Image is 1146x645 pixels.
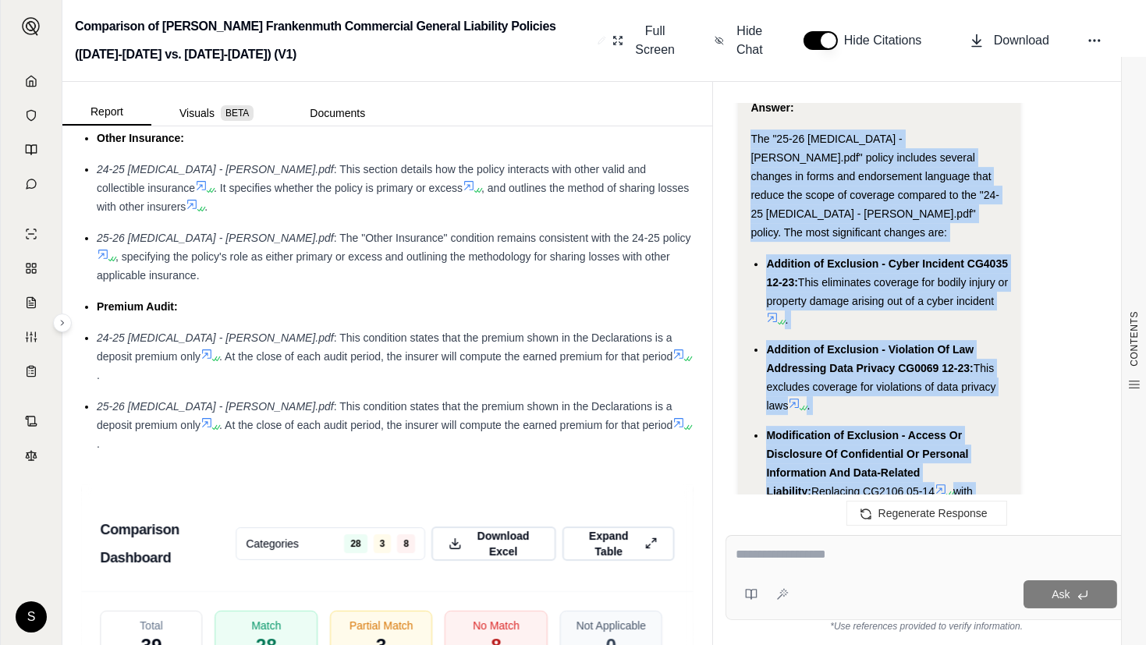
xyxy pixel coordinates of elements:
[562,527,675,562] button: Expand Table
[1128,311,1141,367] span: CONTENTS
[97,438,100,450] span: .
[97,369,100,381] span: .
[53,314,72,332] button: Expand sidebar
[97,300,178,313] span: Premium Audit:
[374,535,392,554] span: 3
[766,485,972,516] span: with CG2106 12-23
[97,132,184,144] span: Other Insurance:
[16,11,47,42] button: Expand sidebar
[62,99,151,126] button: Report
[344,535,367,554] span: 28
[750,101,793,114] strong: Answer:
[97,400,334,413] span: 25-26 [MEDICAL_DATA] - [PERSON_NAME].pdf
[766,343,974,374] span: Addition of Exclusion - Violation Of Law Addressing Data Privacy CG0069 12-23:
[349,618,413,633] span: Partial Match
[97,331,334,344] span: 24-25 [MEDICAL_DATA] - [PERSON_NAME].pdf
[10,440,52,471] a: Legal Search Engine
[75,12,591,69] h2: Comparison of [PERSON_NAME] Frankenmuth Commercial General Liability Policies ([DATE]-[DATE] vs. ...
[10,100,52,131] a: Documents Vault
[577,618,646,633] span: Not Applicable
[10,287,52,318] a: Claim Coverage
[151,101,282,126] button: Visuals
[97,400,672,431] span: : This condition states that the premium shown in the Declarations is a deposit premium only
[97,250,670,282] span: , specifying the policy's role as either primary or excess and outlining the methodology for shar...
[750,133,999,239] span: The "25-26 [MEDICAL_DATA] - [PERSON_NAME].pdf" policy includes several changes in forms and endor...
[766,276,1008,307] span: This eliminates coverage for bodily injury or property damage arising out of a cyber incident
[579,529,638,560] span: Expand Table
[10,66,52,97] a: Home
[766,429,968,498] span: Modification of Exclusion - Access Or Disclosure Of Confidential Or Personal Information And Data...
[708,16,772,66] button: Hide Chat
[10,134,52,165] a: Prompt Library
[219,419,672,431] span: . At the close of each audit period, the insurer will compute the earned premium for that period
[97,182,689,213] span: , and outlines the method of sharing losses with other insurers
[100,516,236,572] h3: Comparison Dashboard
[633,22,677,59] span: Full Screen
[846,501,1007,526] button: Regenerate Response
[97,163,334,175] span: 24-25 [MEDICAL_DATA] - [PERSON_NAME].pdf
[1024,580,1117,608] button: Ask
[10,321,52,353] a: Custom Report
[140,618,163,633] span: Total
[204,200,208,213] span: .
[10,253,52,284] a: Policy Comparisons
[766,362,995,412] span: This excludes coverage for violations of data privacy laws
[606,16,683,66] button: Full Screen
[994,31,1049,50] span: Download
[766,257,1008,289] span: Addition of Exclusion - Cyber Incident CG4035 12-23:
[397,535,415,554] span: 8
[10,356,52,387] a: Coverage Table
[963,25,1056,56] button: Download
[733,22,766,59] span: Hide Chat
[785,314,788,326] span: .
[246,537,299,552] span: Categories
[334,232,691,244] span: : The "Other Insurance" condition remains consistent with the 24-25 policy
[236,528,425,561] button: Categories2838
[878,507,988,519] span: Regenerate Response
[22,17,41,36] img: Expand sidebar
[251,618,281,633] span: Match
[97,232,334,244] span: 25-26 [MEDICAL_DATA] - [PERSON_NAME].pdf
[214,182,463,194] span: . It specifies whether the policy is primary or excess
[282,101,393,126] button: Documents
[16,601,47,633] div: S
[219,350,672,363] span: . At the close of each audit period, the insurer will compute the earned premium for that period
[97,331,672,363] span: : This condition states that the premium shown in the Declarations is a deposit premium only
[10,168,52,200] a: Chat
[844,31,931,50] span: Hide Citations
[468,529,539,560] span: Download Excel
[221,105,254,121] span: BETA
[811,485,935,498] span: Replacing CG2106 05-14
[97,163,646,194] span: : This section details how the policy interacts with other valid and collectible insurance
[807,399,810,412] span: .
[10,406,52,437] a: Contract Analysis
[726,620,1127,633] div: *Use references provided to verify information.
[431,527,555,562] button: Download Excel
[473,618,520,633] span: No Match
[1052,588,1070,601] span: Ask
[10,218,52,250] a: Single Policy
